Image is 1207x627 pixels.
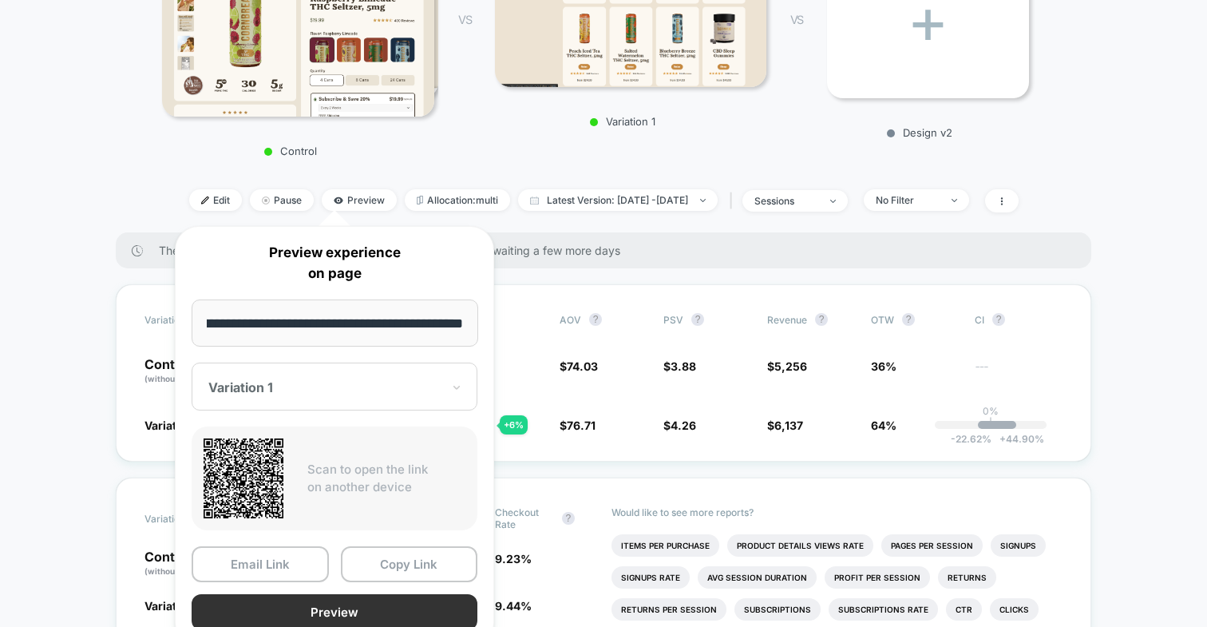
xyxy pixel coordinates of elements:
li: Clicks [990,598,1039,621]
span: PSV [663,314,683,326]
span: 5,256 [774,359,807,373]
span: 64% [871,419,896,432]
span: Pause [250,189,314,211]
img: end [952,199,957,202]
span: --- [975,362,1063,385]
img: rebalance [417,196,423,204]
button: Copy Link [341,546,478,582]
span: 76.71 [567,419,596,432]
li: Product Details Views Rate [727,534,873,557]
p: | [989,417,992,429]
img: end [262,196,270,204]
button: ? [815,313,828,326]
span: There are still no statistically significant results. We recommend waiting a few more days [159,244,1059,257]
span: AOV [560,314,581,326]
li: Returns [938,566,996,589]
span: Variation [144,313,232,326]
span: $ [560,359,598,373]
img: end [700,199,706,202]
span: $ [663,419,696,432]
p: 0% [983,405,999,417]
li: Signups [991,534,1046,557]
p: Control [144,358,232,385]
div: sessions [754,195,818,207]
p: Control [154,145,426,157]
span: 9.44 % [495,599,532,613]
p: Control [144,550,245,577]
p: Variation 1 [487,115,758,128]
span: Latest Version: [DATE] - [DATE] [518,189,718,211]
button: Email Link [192,546,329,582]
div: + 6 % [500,415,528,435]
span: 74.03 [567,359,598,373]
li: Ctr [946,598,982,621]
p: Would like to see more reports? [611,506,1063,518]
li: Returns Per Session [611,598,726,621]
span: + [999,433,1006,445]
span: | [726,189,742,212]
span: Variation [144,506,232,530]
span: Revenue [767,314,807,326]
span: CI [975,313,1063,326]
li: Profit Per Session [825,566,930,589]
span: Allocation: multi [405,189,510,211]
span: $ [767,359,807,373]
button: ? [691,313,704,326]
span: 4.26 [671,419,696,432]
p: Preview experience on page [192,243,477,284]
span: Checkout Rate [495,506,554,530]
p: Design v2 [819,126,1021,139]
span: VS [458,13,471,26]
span: (without changes) [144,566,216,576]
span: $ [767,419,803,432]
span: 9.23 % [495,552,532,565]
p: Scan to open the link on another device [307,461,465,497]
li: Subscriptions [734,598,821,621]
button: ? [902,313,915,326]
span: Preview [322,189,397,211]
span: VS [790,13,803,26]
span: 36% [871,359,896,373]
img: end [830,200,836,203]
button: ? [992,313,1005,326]
li: Pages Per Session [881,534,983,557]
button: ? [589,313,602,326]
span: Edit [189,189,242,211]
span: -22.62 % [951,433,991,445]
li: Signups Rate [611,566,690,589]
li: Avg Session Duration [698,566,817,589]
span: Variation 1 [144,599,201,613]
span: 6,137 [774,419,803,432]
span: OTW [871,313,959,326]
li: Subscriptions Rate [829,598,938,621]
span: (without changes) [144,374,216,383]
img: calendar [530,196,539,204]
span: $ [663,359,696,373]
span: 3.88 [671,359,696,373]
li: Items Per Purchase [611,534,719,557]
button: ? [562,512,575,525]
span: 44.90 % [991,433,1044,445]
div: No Filter [876,194,940,206]
span: Variation 1 [144,419,201,432]
img: edit [201,196,209,204]
span: $ [560,419,596,432]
